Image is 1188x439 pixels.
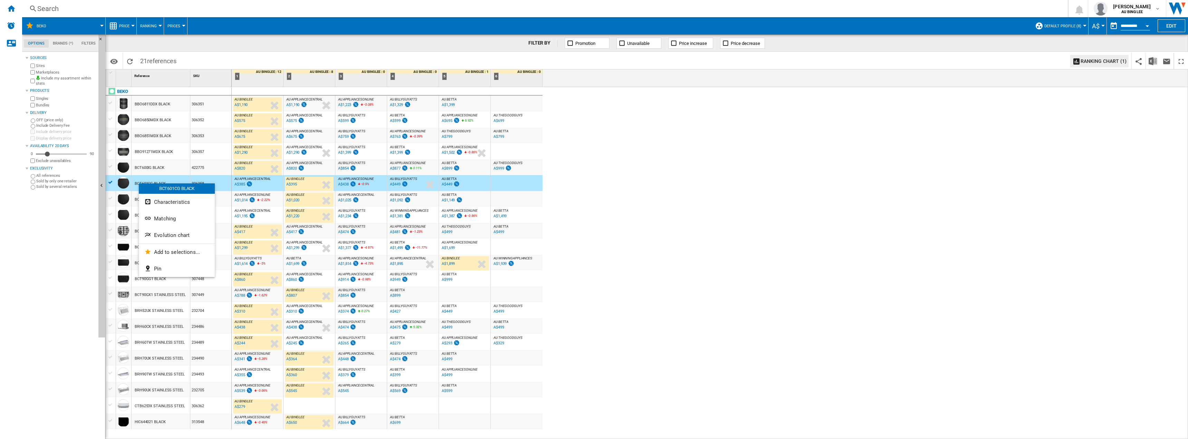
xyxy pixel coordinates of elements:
span: Add to selections... [154,249,200,255]
span: Matching [154,216,176,222]
button: Characteristics [139,194,215,210]
span: Pin [154,266,161,272]
div: BCT601CG BLACK [139,183,215,194]
span: Characteristics [154,199,190,205]
button: Pin... [139,260,215,277]
button: Evolution chart [139,227,215,244]
button: Add to selections... [139,244,215,260]
span: Evolution chart [154,232,190,238]
button: Matching [139,210,215,227]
